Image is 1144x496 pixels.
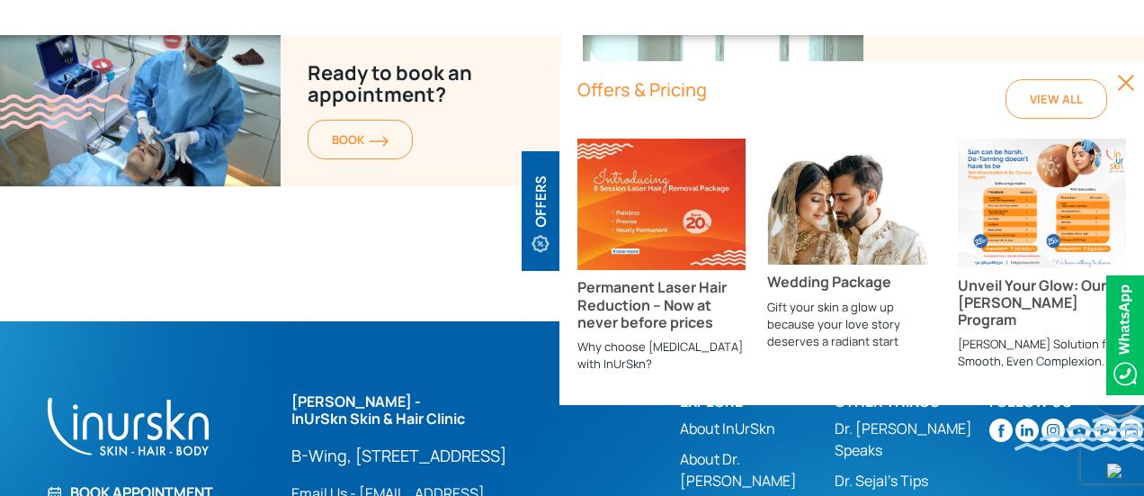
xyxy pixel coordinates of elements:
[577,79,984,101] h6: Offers & Pricing
[332,131,389,148] span: BOOK
[767,275,935,292] h3: Wedding Package
[45,393,211,459] img: inurskn-footer-logo
[680,393,835,410] h2: Explore
[522,151,559,271] img: offerBt
[577,194,746,331] a: Permanent Laser Hair Reduction – Now at never before prices
[1030,91,1083,107] span: View All
[1106,275,1144,395] img: Whatsappicon
[958,192,1126,329] a: Unveil Your Glow: Our [PERSON_NAME] Program
[767,139,935,265] img: Wedding Package
[291,393,586,428] h2: [PERSON_NAME] - InUrSkn Skin & Hair Clinic
[680,418,835,439] a: About InUrSkn
[835,470,989,491] a: Dr. Sejal's Tips
[577,279,746,331] h3: Permanent Laser Hair Reduction – Now at never before prices
[958,139,1126,268] img: Unveil Your Glow: Our De-Tan Program
[577,338,746,373] p: Why choose [MEDICAL_DATA] with InUrSkn?
[835,418,989,461] a: Dr. [PERSON_NAME] Speaks
[291,445,586,466] a: B-Wing, [STREET_ADDRESS]
[577,139,746,270] img: Permanent Laser Hair Reduction – Now at never before prices
[583,35,863,186] img: Ready-to-book
[958,277,1126,329] h3: Unveil Your Glow: Our [PERSON_NAME] Program
[835,393,989,410] h2: Other Things
[1014,415,1144,451] img: bluewave
[958,336,1126,370] p: [PERSON_NAME] Solution for Smooth, Even Complexion.
[767,299,935,350] p: Gift your skin a glow up because your love story deserves a radiant start
[1106,323,1144,343] a: Whatsappicon
[989,393,1144,410] h2: Follow Us
[308,120,413,159] a: BOOKorange-arrow
[1107,464,1122,478] img: up-blue-arrow.svg
[680,448,835,491] a: About Dr. [PERSON_NAME]
[308,62,534,105] p: Ready to book an appointment?
[1117,74,1135,92] img: closedBt
[1005,79,1107,119] a: View All
[767,191,935,292] a: Wedding Package
[369,136,389,147] img: orange-arrow
[989,419,1013,442] img: facebook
